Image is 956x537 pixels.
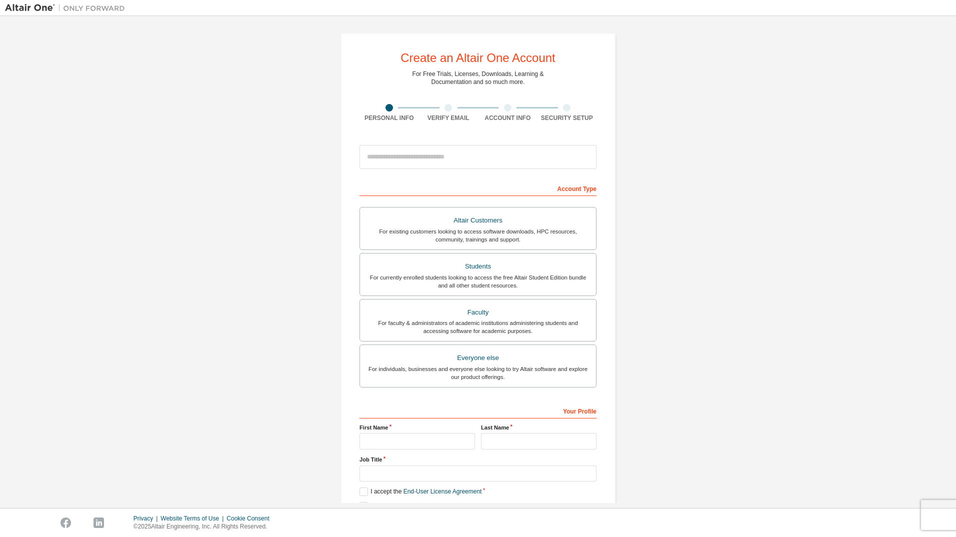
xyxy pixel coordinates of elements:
[133,522,275,531] p: © 2025 Altair Engineering, Inc. All Rights Reserved.
[5,3,130,13] img: Altair One
[60,517,71,528] img: facebook.svg
[366,351,590,365] div: Everyone else
[366,365,590,381] div: For individuals, businesses and everyone else looking to try Altair software and explore our prod...
[537,114,597,122] div: Security Setup
[366,305,590,319] div: Faculty
[366,319,590,335] div: For faculty & administrators of academic institutions administering students and accessing softwa...
[93,517,104,528] img: linkedin.svg
[478,114,537,122] div: Account Info
[403,488,482,495] a: End-User License Agreement
[481,423,596,431] label: Last Name
[359,402,596,418] div: Your Profile
[226,514,275,522] div: Cookie Consent
[412,70,544,86] div: For Free Trials, Licenses, Downloads, Learning & Documentation and so much more.
[160,514,226,522] div: Website Terms of Use
[419,114,478,122] div: Verify Email
[133,514,160,522] div: Privacy
[359,502,503,510] label: I would like to receive marketing emails from Altair
[366,259,590,273] div: Students
[359,423,475,431] label: First Name
[359,114,419,122] div: Personal Info
[400,52,555,64] div: Create an Altair One Account
[366,227,590,243] div: For existing customers looking to access software downloads, HPC resources, community, trainings ...
[366,213,590,227] div: Altair Customers
[359,487,481,496] label: I accept the
[366,273,590,289] div: For currently enrolled students looking to access the free Altair Student Edition bundle and all ...
[359,180,596,196] div: Account Type
[359,455,596,463] label: Job Title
